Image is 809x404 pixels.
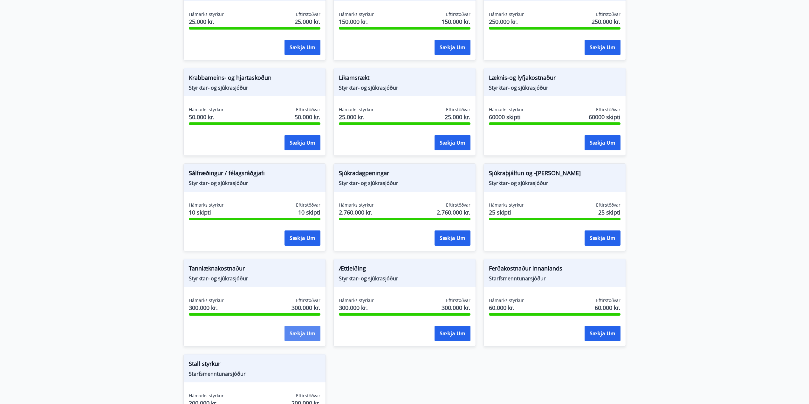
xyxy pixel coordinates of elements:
span: 300.000 kr. [189,304,224,312]
span: Ættleiðing [339,264,470,275]
button: Sækja um [585,326,620,341]
span: Eftirstöðvar [596,297,620,304]
span: Eftirstöðvar [446,106,470,113]
span: Styrktar- og sjúkrasjóður [489,84,620,91]
button: Sækja um [585,135,620,150]
button: Sækja um [435,40,470,55]
button: Sækja um [435,326,470,341]
span: Krabbameins- og hjartaskoðun [189,73,320,84]
span: Sálfræðingur / félagsráðgjafi [189,169,320,180]
span: 300.000 kr. [442,304,470,312]
span: 300.000 kr. [339,304,374,312]
button: Sækja um [585,230,620,246]
span: Hámarks styrkur [489,297,524,304]
span: 2.760.000 kr. [339,208,374,216]
span: Stall styrkur [189,359,320,370]
button: Sækja um [585,40,620,55]
span: 60000 skipti [489,113,524,121]
span: 25 skipti [489,208,524,216]
span: 300.000 kr. [291,304,320,312]
span: Styrktar- og sjúkrasjóður [339,84,470,91]
button: Sækja um [285,230,320,246]
span: 150.000 kr. [339,17,374,26]
span: 60.000 kr. [489,304,524,312]
span: 25.000 kr. [189,17,224,26]
span: Hámarks styrkur [189,393,224,399]
span: Sjúkradagpeningar [339,169,470,180]
span: Eftirstöðvar [446,11,470,17]
span: Eftirstöðvar [596,202,620,208]
span: Eftirstöðvar [296,297,320,304]
span: 25.000 kr. [339,113,374,121]
span: Starfsmenntunarsjóður [489,275,620,282]
span: Hámarks styrkur [339,202,374,208]
span: Eftirstöðvar [446,297,470,304]
span: Hámarks styrkur [189,202,224,208]
span: Hámarks styrkur [489,11,524,17]
span: 250.000 kr. [592,17,620,26]
button: Sækja um [285,135,320,150]
span: 60000 skipti [589,113,620,121]
span: Styrktar- og sjúkrasjóður [489,180,620,187]
span: Hámarks styrkur [189,297,224,304]
span: 250.000 kr. [489,17,524,26]
span: Eftirstöðvar [596,11,620,17]
span: Hámarks styrkur [189,11,224,17]
span: Hámarks styrkur [489,106,524,113]
span: Hámarks styrkur [339,11,374,17]
span: Eftirstöðvar [296,11,320,17]
span: Styrktar- og sjúkrasjóður [189,275,320,282]
span: 25 skipti [598,208,620,216]
span: Styrktar- og sjúkrasjóður [339,180,470,187]
button: Sækja um [285,40,320,55]
span: Hámarks styrkur [339,297,374,304]
span: Eftirstöðvar [596,106,620,113]
span: 10 skipti [189,208,224,216]
span: Ferðakostnaður innanlands [489,264,620,275]
span: Hámarks styrkur [489,202,524,208]
span: 60.000 kr. [595,304,620,312]
span: 2.760.000 kr. [437,208,470,216]
span: Hámarks styrkur [189,106,224,113]
span: 50.000 kr. [189,113,224,121]
span: Hámarks styrkur [339,106,374,113]
span: Starfsmenntunarsjóður [189,370,320,377]
span: Eftirstöðvar [296,106,320,113]
span: Styrktar- og sjúkrasjóður [189,180,320,187]
span: 25.000 kr. [295,17,320,26]
button: Sækja um [285,326,320,341]
span: Eftirstöðvar [446,202,470,208]
span: 150.000 kr. [442,17,470,26]
span: Læknis-og lyfjakostnaður [489,73,620,84]
span: 10 skipti [298,208,320,216]
button: Sækja um [435,230,470,246]
span: Eftirstöðvar [296,202,320,208]
span: Styrktar- og sjúkrasjóður [189,84,320,91]
span: Tannlæknakostnaður [189,264,320,275]
span: Styrktar- og sjúkrasjóður [339,275,470,282]
span: Líkamsrækt [339,73,470,84]
span: 50.000 kr. [295,113,320,121]
span: Eftirstöðvar [296,393,320,399]
span: 25.000 kr. [445,113,470,121]
span: Sjúkraþjálfun og -[PERSON_NAME] [489,169,620,180]
button: Sækja um [435,135,470,150]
